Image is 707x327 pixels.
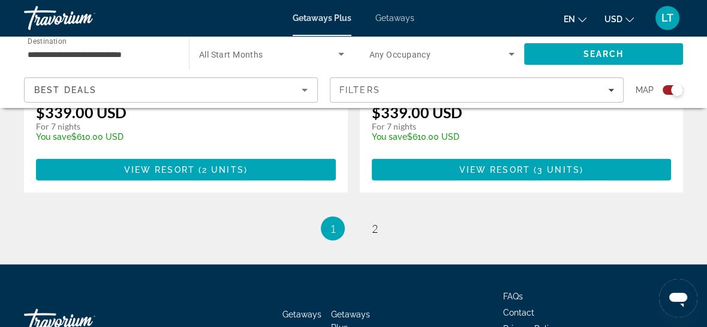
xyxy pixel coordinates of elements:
[36,103,127,121] p: $339.00 USD
[34,85,97,95] span: Best Deals
[372,103,462,121] p: $339.00 USD
[604,14,622,24] span: USD
[330,77,624,103] button: Filters
[36,132,324,142] p: $610.00 USD
[636,82,654,98] span: Map
[372,222,378,235] span: 2
[199,50,263,59] span: All Start Months
[524,43,683,65] button: Search
[564,10,586,28] button: Change language
[564,14,575,24] span: en
[282,310,321,319] a: Getaways
[36,132,71,142] span: You save
[372,159,672,181] button: View Resort(3 units)
[24,217,683,241] nav: Pagination
[124,165,195,175] span: View Resort
[537,165,580,175] span: 3 units
[339,85,380,95] span: Filters
[659,279,697,317] iframe: Button to launch messaging window
[530,165,583,175] span: ( )
[195,165,248,175] span: ( )
[652,5,683,31] button: User Menu
[661,12,673,24] span: LT
[372,132,407,142] span: You save
[330,222,336,235] span: 1
[503,292,523,301] a: FAQs
[604,10,634,28] button: Change currency
[583,49,624,59] span: Search
[369,50,431,59] span: Any Occupancy
[202,165,244,175] span: 2 units
[459,165,530,175] span: View Resort
[375,13,414,23] a: Getaways
[503,308,534,317] a: Contact
[372,121,660,132] p: For 7 nights
[36,159,336,181] button: View Resort(2 units)
[24,2,144,34] a: Travorium
[293,13,351,23] a: Getaways Plus
[34,83,308,97] mat-select: Sort by
[28,47,173,62] input: Select destination
[36,121,324,132] p: For 7 nights
[372,132,660,142] p: $610.00 USD
[28,37,67,45] span: Destination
